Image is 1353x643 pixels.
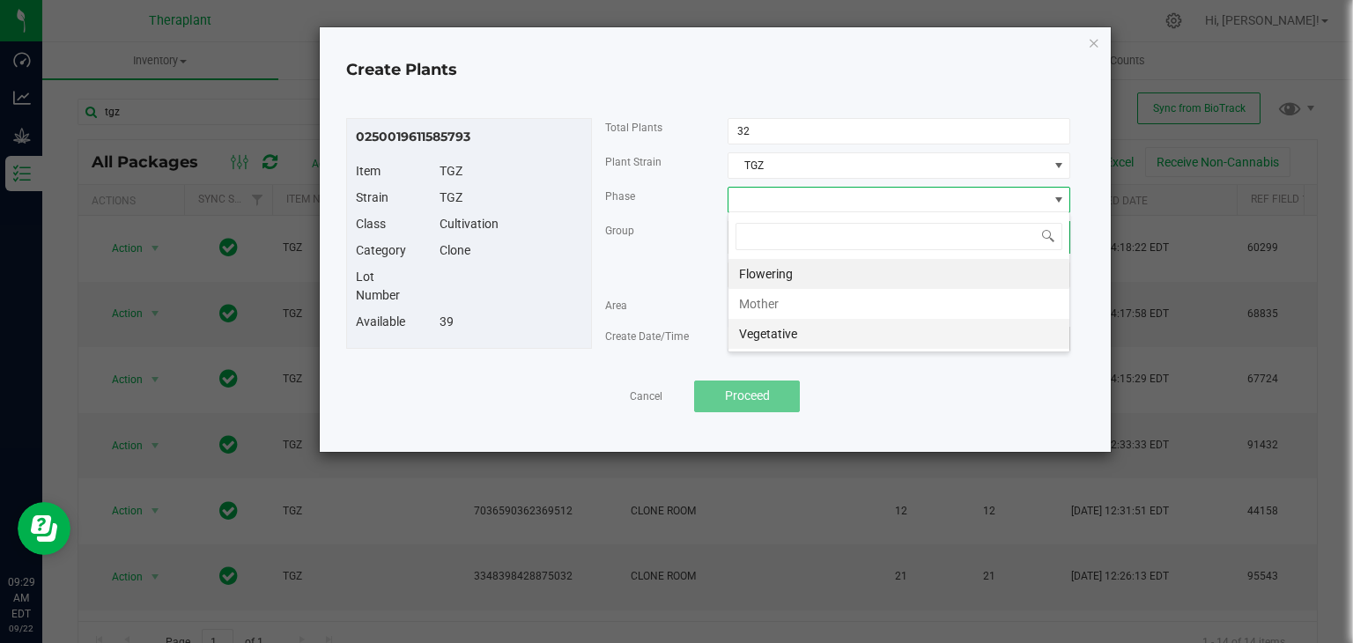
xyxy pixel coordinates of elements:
span: Area [605,299,627,312]
span: Phase [605,190,635,203]
div: TGZ [426,188,595,207]
span: Create Date/Time [605,330,689,343]
span: TGZ [728,153,1047,178]
div: Clone [426,241,595,260]
div: Class [343,215,427,233]
div: Available [343,313,427,331]
span: Total Plants [605,122,662,134]
div: Strain [343,188,427,207]
span: Group [605,225,634,237]
div: Category [343,241,427,260]
span: Plant Strain [605,156,662,168]
button: Proceed [694,381,800,412]
div: 39 [426,313,595,331]
span: Proceed [725,388,770,403]
a: Cancel [630,389,662,404]
h4: Create Plants [346,59,1093,82]
div: Lot Number [343,268,427,305]
li: Flowering [728,259,1069,289]
li: Vegetative [728,319,1069,349]
span: 0250019611585793 [356,129,470,144]
span: TGZ [440,164,462,178]
div: Cultivation [426,215,595,233]
div: Item [343,162,427,181]
iframe: Resource center [18,502,70,555]
li: Mother [728,289,1069,319]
